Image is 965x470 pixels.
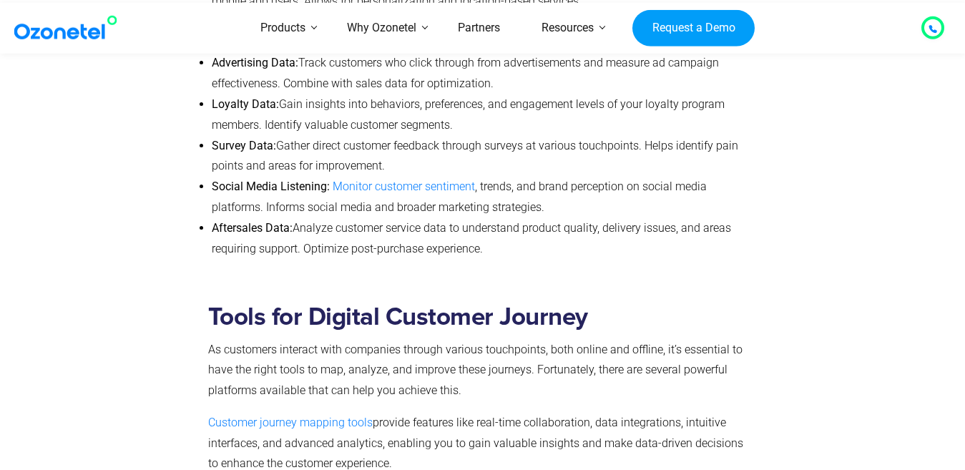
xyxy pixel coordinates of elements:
b: Loyalty Data: [212,97,279,111]
span: Gather direct customer feedback through surveys at various touchpoints. Helps identify pain point... [212,139,738,173]
b: Aftersales Data: [212,221,293,235]
span: Gain insights into behaviors, preferences, and engagement levels of your loyalty program members.... [212,97,725,132]
a: Request a Demo [632,9,755,46]
span: , trends, and brand perception on social media platforms. Informs social media and broader market... [212,180,707,214]
b: Survey Data: [212,139,276,152]
strong: Tools for Digital Customer Journey [208,305,588,330]
a: Why Ozonetel [326,3,437,54]
a: Resources [521,3,614,54]
b: Social Media Listening: [212,180,330,193]
a: Partners [437,3,521,54]
a: Customer journey mapping tools [208,416,373,429]
b: Advertising Data: [212,56,298,69]
span: Analyze customer service data to understand product quality, delivery issues, and areas requiring... [212,221,731,255]
span: Track customers who click through from advertisements and measure ad campaign effectiveness. Comb... [212,56,719,90]
span: As customers interact with companies through various touchpoints, both online and offline, it’s e... [208,343,743,398]
a: Monitor customer sentiment [333,180,475,193]
a: Products [240,3,326,54]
